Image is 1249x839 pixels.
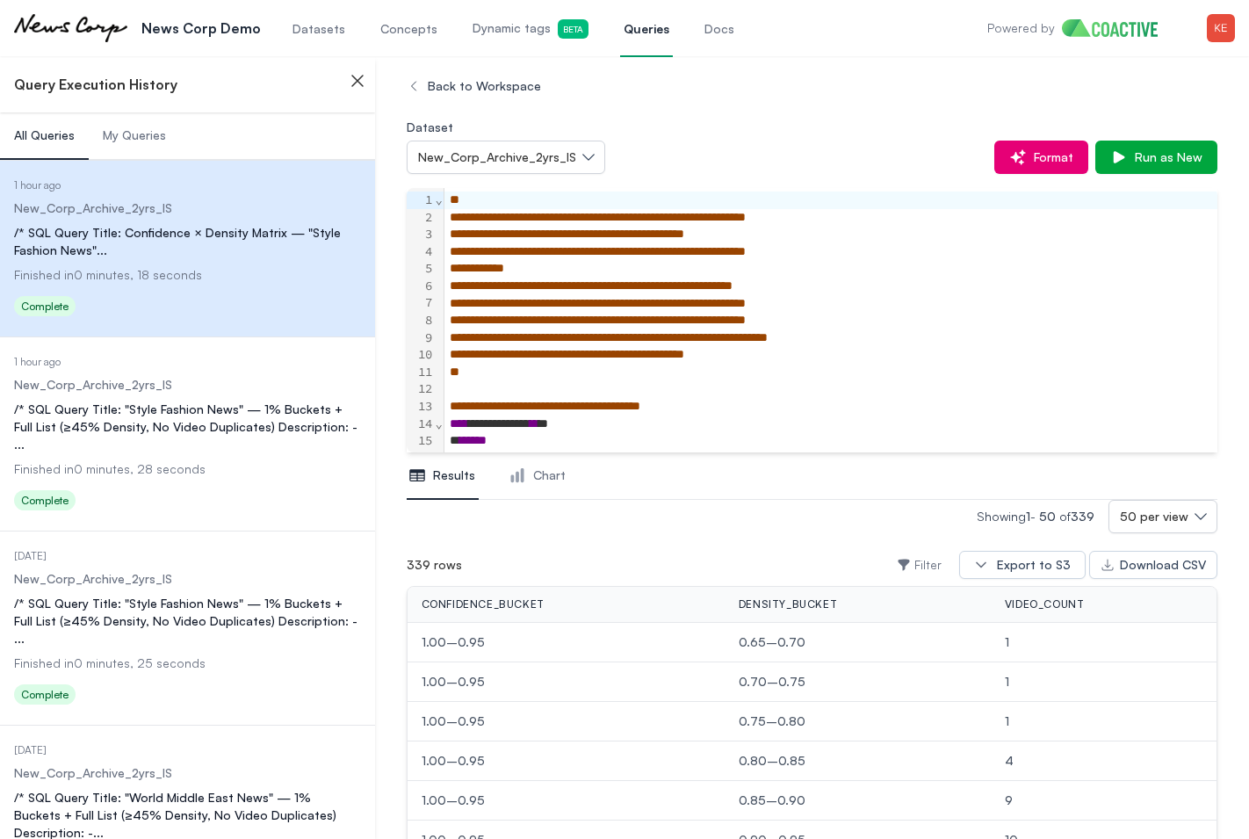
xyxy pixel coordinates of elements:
[407,141,605,174] button: New_Corp_Archive_2yrs_IS
[407,398,435,416] div: 13
[507,452,569,500] button: Chart
[987,19,1055,37] p: Powered by
[997,556,1071,574] div: Export to S3
[893,556,945,574] button: Filter
[407,226,435,243] div: 3
[1120,508,1188,525] span: 50 per view
[14,14,127,42] img: News Corp Demo
[97,242,107,257] span: ...
[103,127,166,144] span: My Queries
[407,452,479,500] button: Results
[1207,14,1235,42] img: Menu for the logged in user
[14,490,76,510] span: Complete
[14,296,76,316] span: Complete
[624,20,669,38] span: Queries
[407,260,435,278] div: 5
[14,549,47,562] span: [DATE]
[1005,673,1202,691] span: 1
[422,597,545,611] span: confidence_bucket
[407,380,435,398] div: 12
[407,549,469,581] div: 339 rows
[407,70,555,102] button: Back to Workspace
[407,209,435,227] div: 2
[959,551,1086,579] button: Export to S3
[1005,752,1202,770] span: 4
[14,743,47,756] span: [DATE]
[407,450,435,467] div: 16
[422,673,711,691] span: 1.00–0.95
[407,416,435,433] div: 14
[14,631,25,646] span: ...
[89,112,180,160] button: My Queries
[422,792,711,809] span: 1.00–0.95
[14,570,361,588] dd: New_Corp_Archive_2yrs_IS
[14,199,361,217] dd: New_Corp_Archive_2yrs_IS
[435,192,444,207] span: Fold line
[407,364,435,381] div: 11
[14,655,206,670] span: Finished in 0 minutes, 25 seconds
[1039,509,1056,524] span: 50
[422,633,711,651] span: 1.00–0.95
[14,127,75,144] span: All Queries
[1005,633,1202,651] span: 1
[421,77,541,95] span: Back to Workspace
[292,20,345,38] span: Datasets
[14,355,61,368] span: 1 hour ago
[739,712,977,730] span: 0.75–0.80
[14,267,202,282] span: Finished in 0 minutes, 18 seconds
[14,178,61,192] span: 1 hour ago
[407,346,435,364] div: 10
[14,684,76,705] span: Complete
[14,437,25,452] span: ...
[1108,500,1217,533] button: 50 per view
[407,432,435,450] div: 15
[1089,551,1217,579] button: Download CSV
[141,18,261,39] p: News Corp Demo
[407,192,435,209] div: 1
[422,752,711,770] span: 1.00–0.95
[14,224,361,259] div: /* SQL Query Title: Confidence × Density Matrix — "Style Fashion News"
[1120,556,1206,574] div: Download CSV
[977,508,1108,525] p: Showing -
[1128,148,1202,166] span: Run as New
[1005,792,1202,809] span: 9
[14,461,206,476] span: Finished in 0 minutes, 28 seconds
[1062,19,1172,37] img: Home
[739,633,977,651] span: 0.65–0.70
[739,597,837,611] span: density_bucket
[407,294,435,312] div: 7
[407,278,435,295] div: 6
[739,673,977,691] span: 0.70–0.75
[1005,597,1085,611] span: video_count
[14,74,177,95] h2: Query Execution History
[380,20,437,38] span: Concepts
[418,148,576,166] span: New_Corp_Archive_2yrs_IS
[994,141,1088,174] button: Format
[14,401,361,453] div: /* SQL Query Title: "Style Fashion News" — 1% Buckets + Full List (≥45% Density, No Video Duplica...
[1027,148,1073,166] span: Format
[407,329,435,347] div: 9
[473,19,588,39] span: Dynamic tags
[1071,509,1094,524] span: 339
[422,712,711,730] span: 1.00–0.95
[739,792,977,809] span: 0.85–0.90
[914,556,942,574] span: Filter
[433,467,475,484] span: Results
[435,416,444,431] span: Fold line
[533,467,566,484] span: Chart
[1059,509,1094,524] span: of
[14,764,361,782] dd: New_Corp_Archive_2yrs_IS
[14,595,361,647] div: /* SQL Query Title: "Style Fashion News" — 1% Buckets + Full List (≥45% Density, No Video Duplica...
[407,119,453,134] label: Dataset
[558,19,588,39] span: Beta
[739,752,977,770] span: 0.80–0.85
[407,243,435,261] div: 4
[1095,141,1217,174] button: Run as New
[14,376,361,394] dd: New_Corp_Archive_2yrs_IS
[1026,509,1030,524] span: 1
[1005,712,1202,730] span: 1
[407,452,1217,500] nav: Tabs
[407,312,435,329] div: 8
